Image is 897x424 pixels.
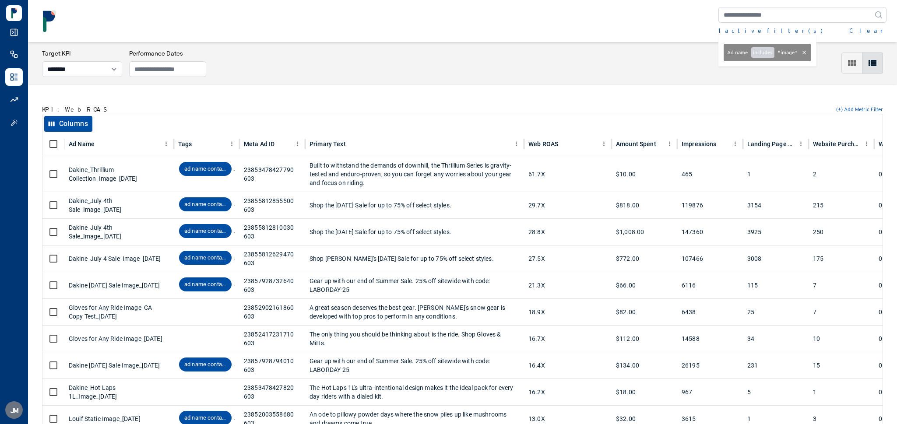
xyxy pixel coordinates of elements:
div: 61.7X [528,157,607,192]
button: Impressions column menu [730,138,741,149]
button: (+) Add Metric Filter [836,106,883,113]
div: Impressions [682,140,717,147]
button: includes [751,47,774,58]
span: ad name contains "sale" [179,227,232,235]
div: 6116 [682,272,739,298]
div: 1 active filter(s) [718,26,823,35]
span: ad name contains "sale" [179,361,232,369]
div: J M [5,401,23,419]
div: Dakine [DATE] Sale Image_[DATE] [69,272,169,298]
div: $10.00 [616,157,673,192]
h3: Target KPI [42,49,122,58]
span: ad name contains "sale" [179,280,232,289]
button: Web ROAS column menu [598,138,609,149]
span: ad name contains "collection" [179,165,232,173]
div: 23857928732640603 [244,272,301,298]
div: Amount Spent [616,140,656,147]
div: 25 [747,299,804,325]
div: 250 [813,219,870,245]
div: $112.00 [616,326,673,352]
div: $772.00 [616,245,673,272]
div: Tags [178,140,192,147]
button: Landing Page Views column menu [795,138,806,149]
div: Gloves for Any Ride Image_[DATE] [69,326,169,352]
div: 23853478427790603 [244,157,301,192]
div: 16.7X [528,326,607,352]
p: KPI: Web ROAS [42,105,110,114]
div: 34 [747,326,804,352]
div: Website Purchases [813,140,861,147]
button: Website Purchases column menu [861,138,872,149]
div: 15 [813,352,870,378]
div: 26195 [682,352,739,378]
div: 3925 [747,219,804,245]
div: 107466 [682,245,739,272]
div: 3008 [747,245,804,272]
div: 115 [747,272,804,298]
div: Shop the [DATE] Sale for up to 75% off select styles. [310,219,520,245]
div: Gear up with our end of Summer Sale. 25% off sitewide with code: LABORDAY-25 [310,352,520,378]
div: The only thing you should be thinking about is the ride. Shop Gloves & Mitts. [310,326,520,352]
div: 28.8X [528,219,607,245]
div: Dakine_July 4 Sale_Image_[DATE] [69,245,169,272]
div: $66.00 [616,272,673,298]
button: Meta Ad ID column menu [292,138,303,149]
div: Landing Page Views [747,140,795,147]
div: 175 [813,245,870,272]
div: 10 [813,326,870,352]
span: Ad name [727,49,748,56]
div: $82.00 [616,299,673,325]
div: 29.7X [528,192,607,218]
button: Select columns [44,116,92,132]
div: 16.4X [528,352,607,378]
div: 23852902161860603 [244,299,301,325]
div: 23855812855500603 [244,192,301,218]
div: Gloves for Any Ride Image_CA Copy Test_[DATE] [69,299,169,325]
div: 23857928794010603 [244,352,301,378]
div: Primary Text [310,140,346,147]
div: 7 [813,299,870,325]
div: A great season deserves the best gear. [PERSON_NAME]'s snow gear is developed with top pros to pe... [310,299,520,325]
div: 21.3X [528,272,607,298]
button: Clear [849,26,886,35]
div: 14588 [682,326,739,352]
div: The Hot Laps 1L's ultra-intentional design makes it the ideal pack for every day riders with a di... [310,379,520,405]
div: 16.2X [528,379,607,405]
div: Dakine_July 4th Sale_Image_[DATE] [69,219,169,245]
div: $134.00 [616,352,673,378]
div: Shop the [DATE] Sale for up to 75% off select styles. [310,192,520,218]
div: Gear up with our end of Summer Sale. 25% off sitewide with code: LABORDAY-25 [310,272,520,298]
div: 5 [747,379,804,405]
div: 1 [813,379,870,405]
div: 967 [682,379,739,405]
div: Built to withstand the demands of downhill, the Thrillium Series is gravity-tested and enduro-pro... [310,157,520,192]
div: 1 [747,157,804,192]
button: JM [5,401,23,419]
div: $818.00 [616,192,673,218]
div: Dakine [DATE] Sale Image_[DATE] [69,352,169,378]
div: Web ROAS [528,140,558,147]
div: Meta Ad ID [244,140,275,147]
span: ad name contains "sale" [179,254,232,262]
div: 23855812629470603 [244,245,301,272]
div: Shop [PERSON_NAME]'s [DATE] Sale for up to 75% off select styles. [310,245,520,272]
div: 3154 [747,192,804,218]
div: $1,008.00 [616,219,673,245]
span: ad name contains "2022" [179,414,232,422]
button: Ad Name column menu [161,138,172,149]
div: 23853478427820603 [244,379,301,405]
span: " image " [778,49,797,56]
button: Primary Text column menu [511,138,522,149]
div: 215 [813,192,870,218]
div: 231 [747,352,804,378]
div: 2 [813,157,870,192]
div: Dakine_Thrillium Collection_Image_[DATE] [69,157,169,192]
div: Dakine_Hot Laps 1L_Image_[DATE] [69,379,169,405]
img: logo [39,10,60,32]
button: Amount Spent column menu [664,138,675,149]
div: 6438 [682,299,739,325]
div: Ad Name [69,140,95,147]
div: 27.5X [528,245,607,272]
div: 23855812810030603 [244,219,301,245]
div: 147360 [682,219,739,245]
